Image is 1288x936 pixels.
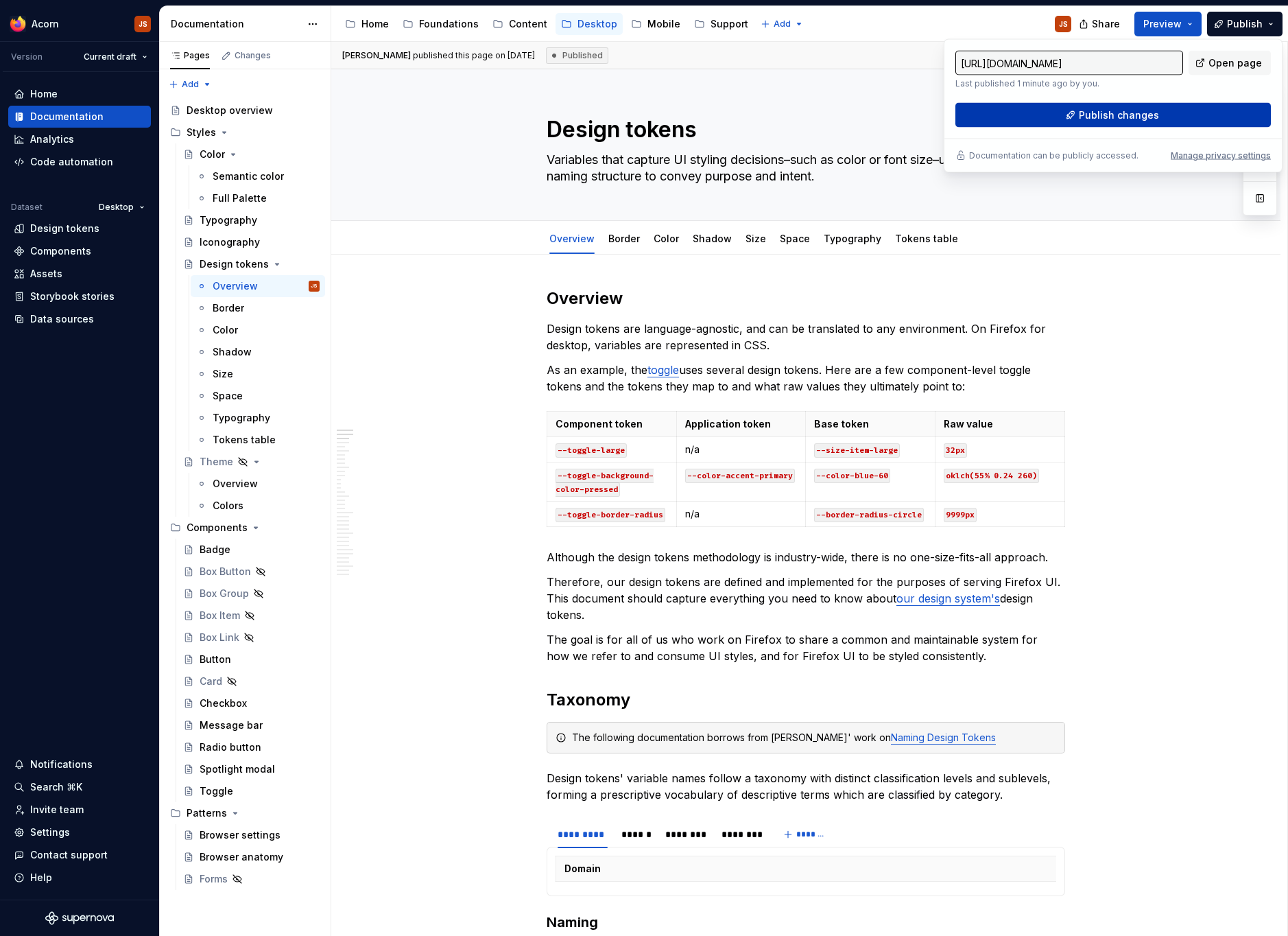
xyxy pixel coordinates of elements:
a: Typography [824,233,881,244]
button: Manage privacy settings [1171,150,1271,161]
p: The goal is for all of us who work on Firefox to share a common and maintainable system for how w... [547,631,1065,664]
span: published this page on [DATE] [342,50,535,61]
a: Typography [191,407,325,429]
a: Open page [1189,51,1271,75]
a: Space [191,385,325,407]
div: Support [711,17,748,31]
a: Foundations [397,13,484,35]
code: --color-accent-primary [685,469,795,483]
a: Supernova Logo [45,911,114,925]
div: Color [648,224,684,253]
div: Documentation [171,17,300,31]
h2: Taxonomy [547,689,1065,711]
a: OverviewJS [191,275,325,297]
button: Add [165,75,216,94]
div: Dataset [11,202,43,213]
div: Size [740,224,772,253]
button: AcornJS [3,9,156,38]
div: Color [213,323,238,337]
span: Open page [1208,56,1262,70]
h2: Overview [547,288,1065,309]
div: Notifications [30,758,93,771]
a: Semantic color [191,165,325,187]
p: As an example, the uses several design tokens. Here are a few component-level toggle tokens and t... [547,362,1065,395]
button: Preview [1134,12,1202,36]
code: 9999px [944,508,977,522]
div: Overview [213,477,258,491]
a: Tokens table [895,233,958,244]
p: n/a [685,507,798,521]
div: Card [200,675,222,688]
div: Shadow [687,224,737,253]
code: oklch(55% 0.24 260) [944,469,1039,483]
div: Toggle [200,784,233,798]
p: Design tokens are language-agnostic, and can be translated to any environment. On Firefox for des... [547,320,1065,353]
div: Patterns [165,802,325,824]
div: Semantic color [213,169,284,183]
a: Space [780,233,810,244]
a: Assets [8,263,151,285]
button: Help [8,867,151,889]
div: JS [1059,19,1068,30]
span: Preview [1143,17,1182,31]
div: Components [187,521,248,535]
div: Box Button [200,565,251,578]
div: Typography [213,411,270,425]
a: Browser settings [178,824,325,846]
div: Help [30,871,52,885]
button: Notifications [8,753,151,775]
a: Spotlight modal [178,758,325,780]
div: Full Palette [213,191,267,205]
div: Styles [165,121,325,143]
a: our design system's [896,592,1000,605]
div: Typography [200,213,257,227]
div: Content [509,17,547,31]
a: Analytics [8,128,151,150]
a: Code automation [8,151,151,173]
div: Components [165,517,325,539]
a: Content [487,13,553,35]
a: Color [654,233,679,244]
div: Border [213,301,244,315]
a: Checkbox [178,692,325,714]
span: Add [774,19,791,30]
div: Iconography [200,235,260,249]
div: Button [200,653,231,666]
div: Browser settings [200,828,281,842]
a: Home [339,13,394,35]
code: --color-blue-60 [814,469,890,483]
a: Tokens table [191,429,325,451]
div: Checkbox [200,697,247,710]
p: n/a [685,443,798,456]
div: Space [774,224,815,253]
div: Box Item [200,609,240,622]
div: Components [30,244,91,258]
code: --toggle-border-radius [556,508,665,522]
a: Border [608,233,640,244]
div: The following documentation borrows from [PERSON_NAME]' work on [572,731,1056,745]
a: Documentation [8,106,151,128]
button: Contact support [8,844,151,866]
p: Last published 1 minute ago by you. [955,78,1183,89]
code: --size-item-large [814,443,900,458]
a: toggle [647,363,679,377]
a: Home [8,83,151,105]
a: Size [746,233,766,244]
p: Documentation can be publicly accessed. [969,150,1138,161]
div: Acorn [32,17,59,31]
div: Desktop overview [187,104,273,117]
div: Color [200,148,225,161]
a: Box Link [178,627,325,648]
a: Message bar [178,714,325,736]
p: Application token [685,417,798,431]
div: Home [361,17,389,31]
a: Iconography [178,231,325,253]
div: Spotlight modal [200,762,275,776]
img: 894890ef-b4b9-4142-abf4-a08b65caed53.png [10,16,26,32]
div: Styles [187,126,216,139]
button: Add [756,14,808,34]
div: Changes [235,50,271,61]
button: Desktop [93,198,151,217]
div: Shadow [213,345,252,359]
div: JS [311,279,318,293]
